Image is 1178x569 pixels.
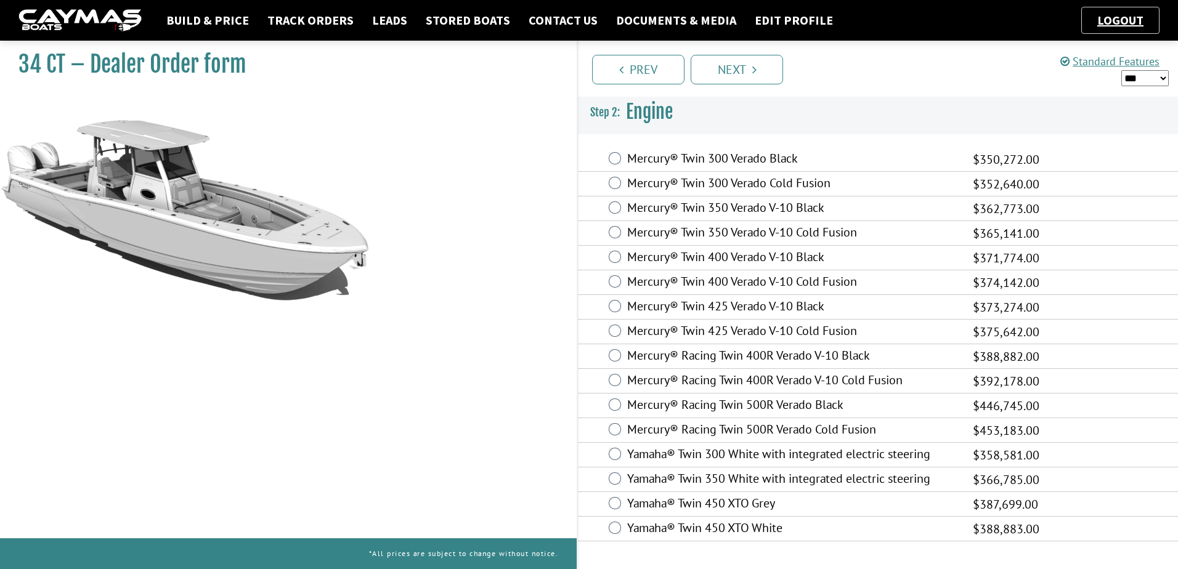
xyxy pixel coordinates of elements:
span: $373,274.00 [973,298,1039,317]
label: Mercury® Twin 425 Verado V-10 Cold Fusion [627,323,957,341]
label: Mercury® Racing Twin 500R Verado Black [627,397,957,415]
span: $371,774.00 [973,249,1039,267]
span: $352,640.00 [973,175,1039,193]
label: Mercury® Racing Twin 500R Verado Cold Fusion [627,422,957,440]
span: $374,142.00 [973,273,1039,292]
a: Build & Price [160,12,255,28]
ul: Pagination [589,53,1178,84]
span: $387,699.00 [973,495,1038,514]
h1: 34 CT – Dealer Order form [18,50,546,78]
p: *All prices are subject to change without notice. [369,543,559,563]
span: $388,883.00 [973,520,1039,538]
label: Mercury® Twin 300 Verado Black [627,151,957,169]
a: Contact Us [522,12,604,28]
a: Edit Profile [749,12,839,28]
label: Mercury® Racing Twin 400R Verado V-10 Cold Fusion [627,373,957,390]
label: Mercury® Twin 400 Verado V-10 Black [627,249,957,267]
label: Mercury® Twin 400 Verado V-10 Cold Fusion [627,274,957,292]
label: Yamaha® Twin 450 XTO White [627,520,957,538]
label: Yamaha® Twin 300 White with integrated electric steering [627,446,957,464]
a: Standard Features [1060,54,1160,68]
span: $446,745.00 [973,397,1039,415]
span: $392,178.00 [973,372,1039,390]
label: Mercury® Twin 350 Verado V-10 Black [627,200,957,218]
a: Track Orders [261,12,360,28]
label: Mercury® Racing Twin 400R Verado V-10 Black [627,348,957,366]
img: caymas-dealer-connect-2ed40d3bc7270c1d8d7ffb4b79bf05adc795679939227970def78ec6f6c03838.gif [18,9,142,32]
h3: Engine [578,89,1178,135]
a: Documents & Media [610,12,742,28]
span: $375,642.00 [973,323,1039,341]
span: $362,773.00 [973,200,1039,218]
span: $350,272.00 [973,150,1039,169]
label: Yamaha® Twin 350 White with integrated electric steering [627,471,957,489]
a: Prev [592,55,684,84]
a: Stored Boats [420,12,516,28]
span: $453,183.00 [973,421,1039,440]
label: Mercury® Twin 425 Verado V-10 Black [627,299,957,317]
a: Next [691,55,783,84]
span: $365,141.00 [973,224,1039,243]
span: $388,882.00 [973,347,1039,366]
a: Leads [366,12,413,28]
label: Mercury® Twin 300 Verado Cold Fusion [627,176,957,193]
label: Mercury® Twin 350 Verado V-10 Cold Fusion [627,225,957,243]
label: Yamaha® Twin 450 XTO Grey [627,496,957,514]
span: $358,581.00 [973,446,1039,464]
a: Logout [1091,12,1150,28]
span: $366,785.00 [973,470,1039,489]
